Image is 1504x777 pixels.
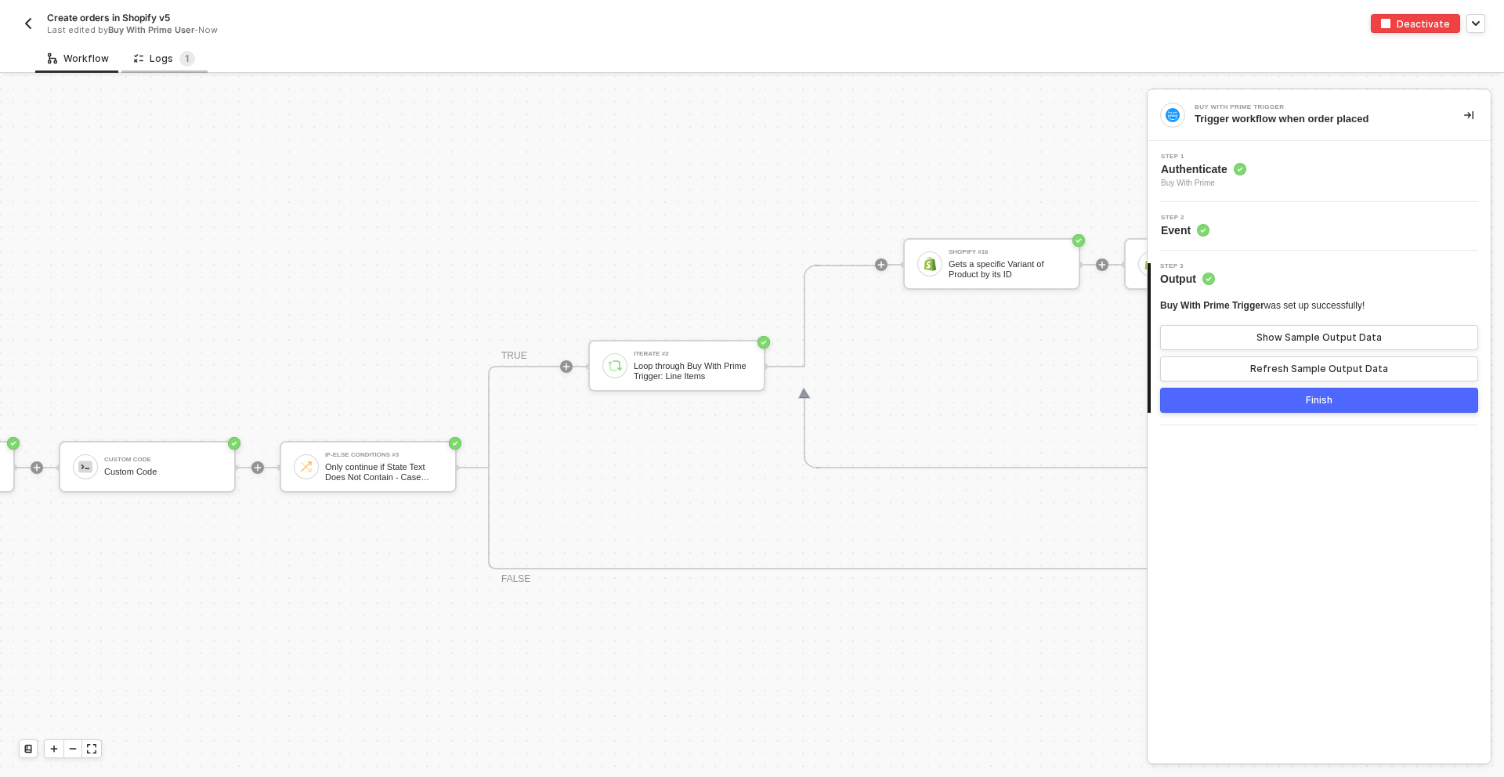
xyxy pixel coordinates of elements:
[1161,222,1209,238] span: Event
[325,452,443,458] div: If-Else Conditions #3
[949,259,1066,279] div: Gets a specific Variant of Product by its ID
[1148,154,1491,190] div: Step 1Authenticate Buy With Prime
[449,437,461,450] span: icon-success-page
[1144,257,1158,271] img: icon
[22,17,34,30] img: back
[134,51,195,67] div: Logs
[1381,19,1390,28] img: deactivate
[608,359,622,373] img: icon
[562,362,571,371] span: icon-play
[1160,299,1365,313] div: was set up successfully!
[1148,263,1491,413] div: Step 3Output Buy With Prime Triggerwas set up successfully!Show Sample Output DataRefresh Sample ...
[47,24,716,36] div: Last edited by - Now
[228,437,240,450] span: icon-success-page
[78,460,92,474] img: icon
[1160,356,1478,381] button: Refresh Sample Output Data
[1161,215,1209,221] span: Step 2
[253,463,262,472] span: icon-play
[68,744,78,754] span: icon-minus
[1160,263,1215,269] span: Step 3
[1072,234,1085,247] span: icon-success-page
[104,457,222,463] div: Custom Code
[1160,388,1478,413] button: Finish
[501,572,530,587] div: FALSE
[185,52,190,64] span: 1
[634,361,751,381] div: Loop through Buy With Prime Trigger: Line Items
[299,460,313,474] img: icon
[48,52,109,65] div: Workflow
[1161,154,1246,160] span: Step 1
[32,463,42,472] span: icon-play
[19,14,38,33] button: back
[949,249,1066,255] div: Shopify #16
[47,11,170,24] span: Create orders in Shopify v5
[1250,363,1388,375] div: Refresh Sample Output Data
[501,349,527,363] div: TRUE
[87,744,96,754] span: icon-expand
[1097,260,1107,269] span: icon-play
[104,467,222,477] div: Custom Code
[1464,110,1473,120] span: icon-collapse-right
[1195,104,1430,110] div: Buy With Prime Trigger
[1166,108,1180,122] img: integration-icon
[1160,271,1215,287] span: Output
[1160,325,1478,350] button: Show Sample Output Data
[1371,14,1460,33] button: deactivateDeactivate
[877,260,886,269] span: icon-play
[179,51,195,67] sup: 1
[1306,394,1332,407] div: Finish
[108,24,194,35] span: Buy With Prime User
[7,437,20,450] span: icon-success-page
[923,257,937,271] img: icon
[1160,300,1264,311] span: Buy With Prime Trigger
[325,462,443,482] div: Only continue if State Text Does Not Contain - Case Sensitive CANCELLED
[49,744,59,754] span: icon-play
[1161,177,1246,190] span: Buy With Prime
[1256,331,1382,344] div: Show Sample Output Data
[757,336,770,349] span: icon-success-page
[1397,17,1450,31] div: Deactivate
[1161,161,1246,177] span: Authenticate
[634,351,751,357] div: Iterate #2
[1195,112,1439,126] div: Trigger workflow when order placed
